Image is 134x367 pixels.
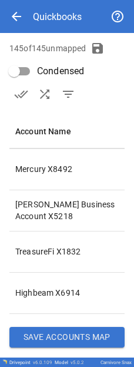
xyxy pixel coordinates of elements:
[9,327,125,348] button: Save Accounts Map
[15,199,121,222] p: [PERSON_NAME] Business Account X5218
[9,9,24,24] span: arrow_back
[14,87,28,101] span: done_all
[101,360,132,365] div: Carnivore Snax
[33,360,52,365] span: v 6.0.109
[37,64,84,78] span: Condensed
[33,82,56,106] button: AI Auto-Map Accounts
[15,163,121,175] p: Mercury X8492
[55,360,84,365] div: Model
[61,87,75,101] span: filter_list
[56,82,80,106] button: Show Unmapped Accounts Only
[15,127,71,136] div: Account Name
[15,287,121,299] p: Highbeam X6914
[9,360,52,365] div: Drivepoint
[38,87,52,101] span: shuffle
[71,360,84,365] span: v 5.0.2
[9,42,86,54] p: 145 of 145 unmapped
[15,246,121,257] p: TreasureFi X1832
[9,82,33,106] button: Verify Accounts
[2,359,7,364] img: Drivepoint
[33,11,82,22] div: Quickbooks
